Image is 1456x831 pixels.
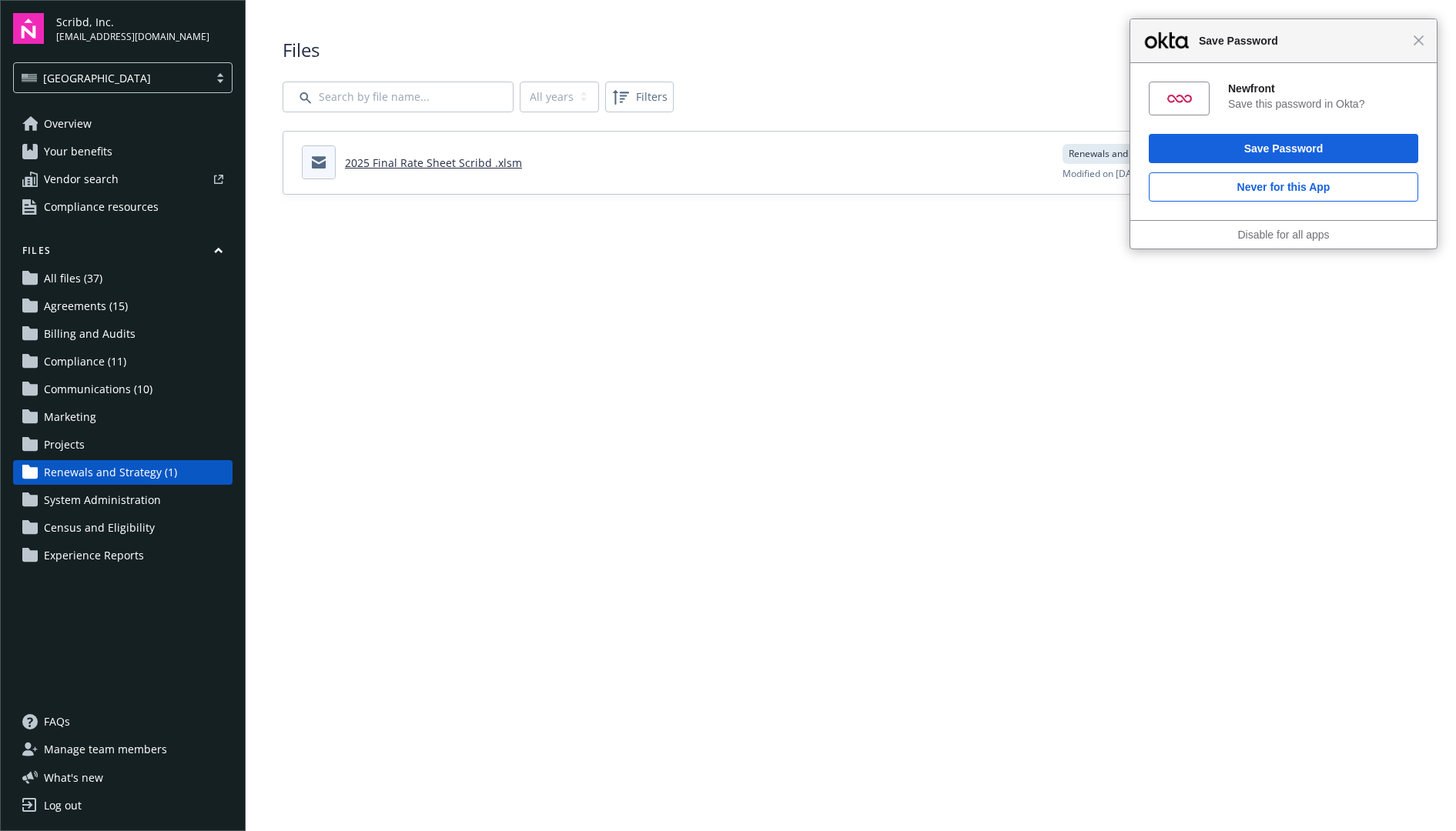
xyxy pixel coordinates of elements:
[22,70,201,86] span: [GEOGRAPHIC_DATA]
[44,737,167,762] span: Manage team members
[56,30,209,44] span: [EMAIL_ADDRESS][DOMAIN_NAME]
[13,244,233,263] button: Files
[13,737,233,762] a: Manage team members
[13,405,233,429] a: Marketing
[13,195,233,219] a: Compliance resources
[13,543,233,568] a: Experience Reports
[13,460,233,485] a: Renewals and Strategy (1)
[1228,97,1418,111] div: Save this password in Okta?
[44,460,177,485] span: Renewals and Strategy (1)
[13,112,233,136] a: Overview
[44,112,92,136] span: Overview
[44,294,128,319] span: Agreements (15)
[13,139,233,164] a: Your benefits
[13,294,233,319] a: Agreements (15)
[13,377,233,402] a: Communications (10)
[44,543,144,568] span: Experience Reports
[13,349,233,374] a: Compliance (11)
[13,516,233,540] a: Census and Eligibility
[345,155,522,170] a: 2025 Final Rate Sheet Scribd .xlsm
[44,322,136,346] span: Billing and Audits
[44,405,96,429] span: Marketing
[44,349,126,374] span: Compliance (11)
[44,516,155,540] span: Census and Eligibility
[1149,172,1418,202] button: Never for this App
[636,88,668,105] span: Filters
[608,85,671,109] span: Filters
[283,37,1419,63] span: Files
[13,13,44,44] img: navigator-logo.svg
[44,769,103,786] span: What ' s new
[44,266,102,291] span: All files (37)
[56,14,209,30] span: Scribd, Inc.
[43,70,151,86] span: [GEOGRAPHIC_DATA]
[56,13,233,44] button: Scribd, Inc.[EMAIL_ADDRESS][DOMAIN_NAME]
[13,709,233,734] a: FAQs
[1149,134,1418,163] button: Save Password
[1069,147,1166,161] span: Renewals and Strategy
[13,266,233,291] a: All files (37)
[13,322,233,346] a: Billing and Audits
[13,769,128,786] button: What's new
[44,167,119,192] span: Vendor search
[44,793,82,818] div: Log out
[13,488,233,512] a: System Administration
[1237,229,1329,241] a: Disable for all apps
[44,709,70,734] span: FAQs
[1167,86,1192,111] img: 9wkkGAAAAAZJREFUAwCV+TZQZJ7yJgAAAABJRU5ErkJggg==
[1228,82,1418,95] div: Newfront
[44,377,152,402] span: Communications (10)
[44,139,112,164] span: Your benefits
[1191,32,1413,50] span: Save Password
[44,195,159,219] span: Compliance resources
[283,82,514,112] input: Search by file name...
[605,82,674,112] button: Filters
[13,167,233,192] a: Vendor search
[44,432,85,457] span: Projects
[44,488,161,512] span: System Administration
[1063,167,1146,182] span: Modified on [DATE]
[1413,35,1424,46] span: Close
[13,432,233,457] a: Projects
